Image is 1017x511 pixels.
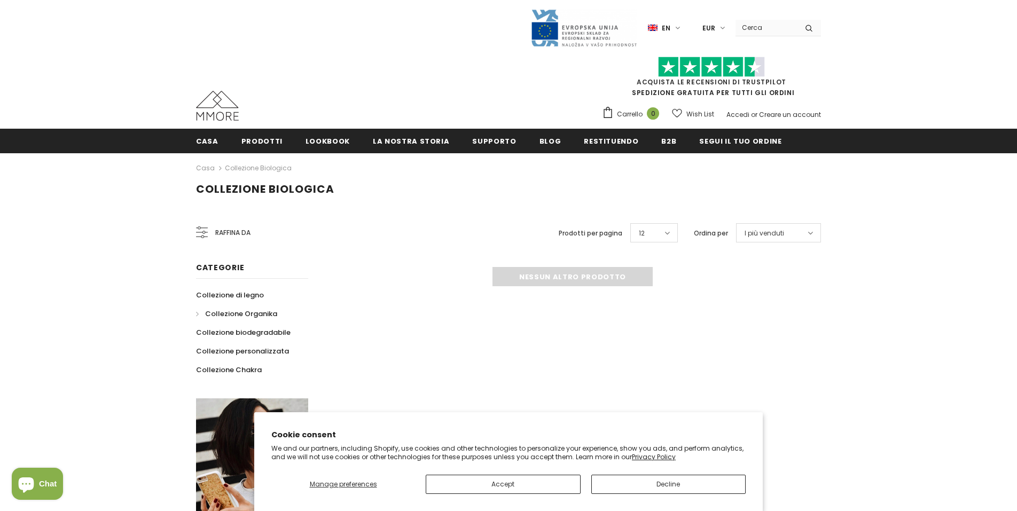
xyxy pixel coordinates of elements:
inbox-online-store-chat: Shopify online store chat [9,468,66,502]
a: Wish List [672,105,714,123]
span: I più venduti [745,228,784,239]
span: Prodotti [241,136,283,146]
a: Creare un account [759,110,821,119]
a: Blog [539,129,561,153]
a: Acquista le recensioni di TrustPilot [637,77,786,87]
a: Collezione biodegradabile [196,323,291,342]
span: en [662,23,670,34]
span: Collezione Chakra [196,365,262,375]
span: B2B [661,136,676,146]
span: La nostra storia [373,136,449,146]
span: Collezione di legno [196,290,264,300]
h2: Cookie consent [271,429,746,441]
button: Accept [426,475,581,494]
a: supporto [472,129,516,153]
span: Segui il tuo ordine [699,136,781,146]
span: 12 [639,228,645,239]
a: Collezione Chakra [196,360,262,379]
span: EUR [702,23,715,34]
a: Javni Razpis [530,23,637,32]
a: Restituendo [584,129,638,153]
a: Privacy Policy [632,452,676,461]
label: Prodotti per pagina [559,228,622,239]
a: Collezione personalizzata [196,342,289,360]
a: Collezione di legno [196,286,264,304]
a: Carrello 0 [602,106,664,122]
span: Collezione Organika [205,309,277,319]
button: Decline [591,475,746,494]
a: Segui il tuo ordine [699,129,781,153]
a: Prodotti [241,129,283,153]
a: Accedi [726,110,749,119]
a: La nostra storia [373,129,449,153]
a: Collezione Organika [196,304,277,323]
a: Casa [196,129,218,153]
span: Restituendo [584,136,638,146]
a: Collezione biologica [225,163,292,172]
img: i-lang-1.png [648,23,658,33]
a: B2B [661,129,676,153]
span: supporto [472,136,516,146]
span: or [751,110,757,119]
span: Collezione biologica [196,182,334,196]
span: 0 [647,107,659,120]
img: Javni Razpis [530,9,637,48]
p: We and our partners, including Shopify, use cookies and other technologies to personalize your ex... [271,444,746,461]
span: Blog [539,136,561,146]
a: Casa [196,162,215,175]
img: Fidati di Pilot Stars [658,57,765,77]
span: Categorie [196,262,244,273]
button: Manage preferences [271,475,415,494]
label: Ordina per [694,228,728,239]
span: Lookbook [306,136,350,146]
span: Collezione personalizzata [196,346,289,356]
span: Casa [196,136,218,146]
img: Casi MMORE [196,91,239,121]
span: Collezione biodegradabile [196,327,291,337]
span: Raffina da [215,227,251,239]
span: Wish List [686,109,714,120]
a: Lookbook [306,129,350,153]
input: Search Site [736,20,797,35]
span: Manage preferences [310,479,377,489]
span: Carrello [617,109,643,120]
span: SPEDIZIONE GRATUITA PER TUTTI GLI ORDINI [602,61,821,97]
